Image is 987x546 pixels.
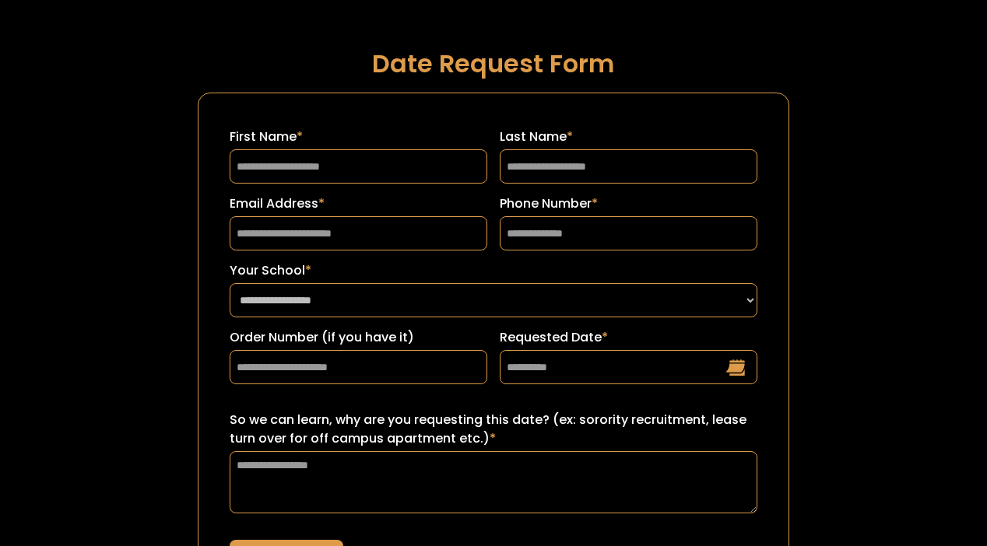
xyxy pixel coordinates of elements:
label: Email Address [230,194,487,213]
label: Requested Date [500,328,757,347]
label: Phone Number [500,194,757,213]
label: Order Number (if you have it) [230,328,487,347]
label: Your School [230,261,758,280]
label: Last Name [500,128,757,146]
h1: Date Request Form [198,50,790,77]
label: So we can learn, why are you requesting this date? (ex: sorority recruitment, lease turn over for... [230,411,758,448]
label: First Name [230,128,487,146]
